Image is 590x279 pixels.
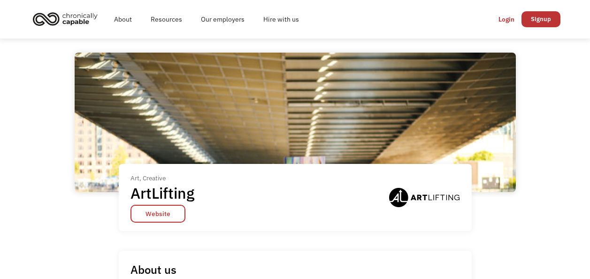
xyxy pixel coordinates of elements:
a: Signup [521,11,560,27]
a: Resources [141,4,192,34]
a: Our employers [192,4,254,34]
a: Website [130,205,185,223]
h1: ArtLifting [130,184,194,202]
div: Art, Creative [130,172,200,184]
a: About [105,4,141,34]
h1: About us [130,263,176,277]
a: Hire with us [254,4,308,34]
a: home [30,8,105,29]
div: Login [498,14,514,25]
img: Chronically Capable logo [30,8,100,29]
a: Login [491,11,521,27]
